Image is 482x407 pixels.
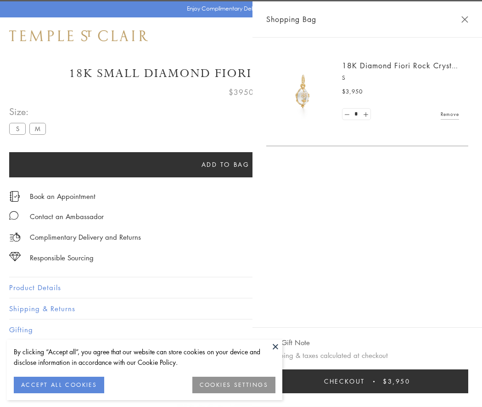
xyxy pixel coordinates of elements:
[9,30,148,41] img: Temple St. Clair
[30,231,141,243] p: Complimentary Delivery and Returns
[9,123,26,134] label: S
[9,66,473,82] h1: 18K Small Diamond Fiori Rock Crystal Amulet
[9,277,473,298] button: Product Details
[441,109,459,119] a: Remove
[9,231,21,243] img: icon_delivery.svg
[324,376,365,386] span: Checkout
[383,376,410,386] span: $3,950
[9,211,18,220] img: MessageIcon-01_2.svg
[14,346,275,368] div: By clicking “Accept all”, you agree that our website can store cookies on your device and disclos...
[229,86,254,98] span: $3950
[266,337,310,348] button: Add Gift Note
[361,109,370,120] a: Set quantity to 2
[342,109,352,120] a: Set quantity to 0
[187,4,291,13] p: Enjoy Complimentary Delivery & Returns
[14,377,104,393] button: ACCEPT ALL COOKIES
[342,73,459,82] p: S
[29,123,46,134] label: M
[266,350,468,361] p: Shipping & taxes calculated at checkout
[30,252,94,264] div: Responsible Sourcing
[192,377,275,393] button: COOKIES SETTINGS
[9,104,50,119] span: Size:
[342,87,363,96] span: $3,950
[266,13,316,25] span: Shopping Bag
[30,191,95,201] a: Book an Appointment
[30,211,104,222] div: Contact an Ambassador
[266,369,468,393] button: Checkout $3,950
[202,159,250,170] span: Add to bag
[9,152,442,177] button: Add to bag
[9,252,21,261] img: icon_sourcing.svg
[9,191,20,202] img: icon_appointment.svg
[9,319,473,340] button: Gifting
[275,64,331,119] img: P51889-E11FIORI
[461,16,468,23] button: Close Shopping Bag
[9,298,473,319] button: Shipping & Returns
